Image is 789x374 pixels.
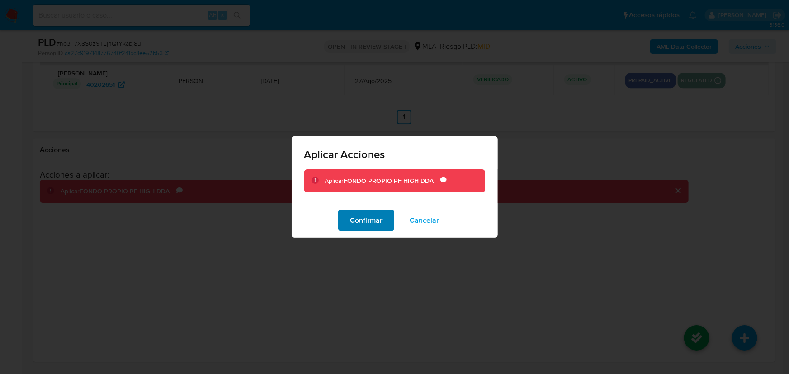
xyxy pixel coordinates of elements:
[325,177,440,186] div: Aplicar
[304,149,485,160] span: Aplicar Acciones
[410,210,439,230] span: Cancelar
[350,210,383,230] span: Confirmar
[398,210,451,231] button: Cancelar
[338,210,394,231] button: Confirmar
[344,176,434,185] b: FONDO PROPIO PF HIGH DDA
